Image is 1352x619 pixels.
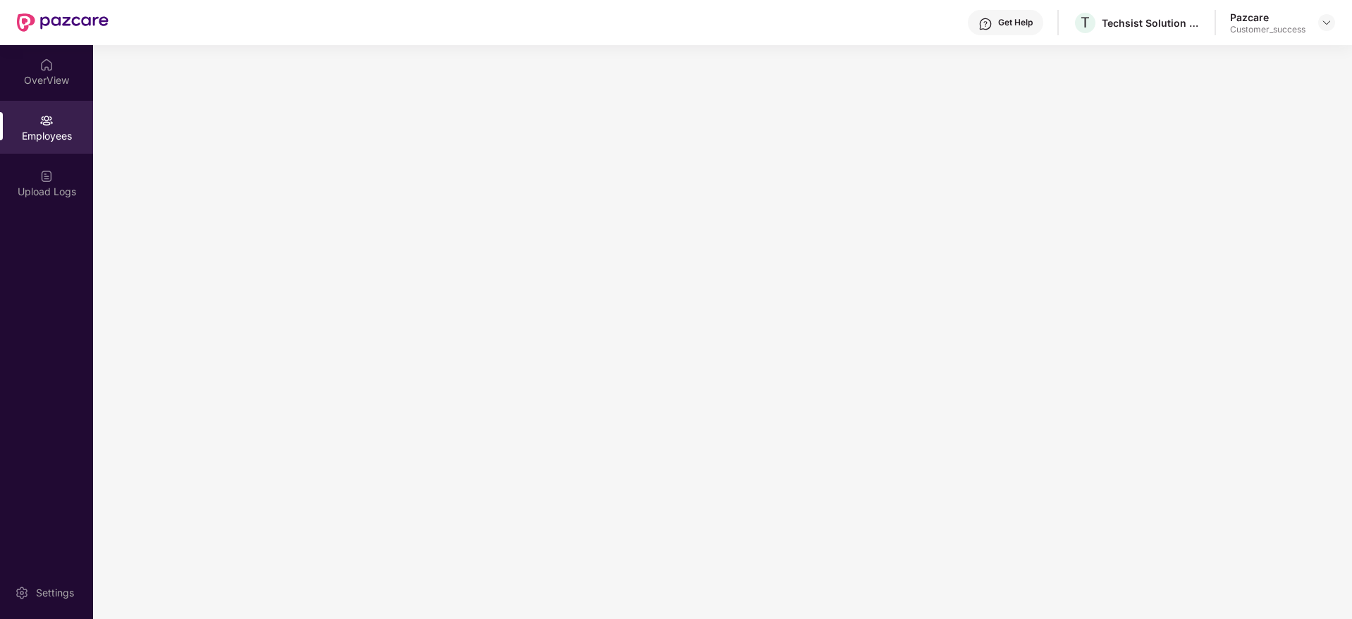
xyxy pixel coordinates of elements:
[1102,16,1200,30] div: Techsist Solution Private Limited
[978,17,993,31] img: svg+xml;base64,PHN2ZyBpZD0iSGVscC0zMngzMiIgeG1sbnM9Imh0dHA6Ly93d3cudzMub3JnLzIwMDAvc3ZnIiB3aWR0aD...
[1230,24,1305,35] div: Customer_success
[15,586,29,600] img: svg+xml;base64,PHN2ZyBpZD0iU2V0dGluZy0yMHgyMCIgeG1sbnM9Imh0dHA6Ly93d3cudzMub3JnLzIwMDAvc3ZnIiB3aW...
[1321,17,1332,28] img: svg+xml;base64,PHN2ZyBpZD0iRHJvcGRvd24tMzJ4MzIiIHhtbG5zPSJodHRwOi8vd3d3LnczLm9yZy8yMDAwL3N2ZyIgd2...
[1081,14,1090,31] span: T
[1230,11,1305,24] div: Pazcare
[998,17,1033,28] div: Get Help
[39,114,54,128] img: svg+xml;base64,PHN2ZyBpZD0iRW1wbG95ZWVzIiB4bWxucz0iaHR0cDovL3d3dy53My5vcmcvMjAwMC9zdmciIHdpZHRoPS...
[39,169,54,183] img: svg+xml;base64,PHN2ZyBpZD0iVXBsb2FkX0xvZ3MiIGRhdGEtbmFtZT0iVXBsb2FkIExvZ3MiIHhtbG5zPSJodHRwOi8vd3...
[39,58,54,72] img: svg+xml;base64,PHN2ZyBpZD0iSG9tZSIgeG1sbnM9Imh0dHA6Ly93d3cudzMub3JnLzIwMDAvc3ZnIiB3aWR0aD0iMjAiIG...
[32,586,78,600] div: Settings
[17,13,109,32] img: New Pazcare Logo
